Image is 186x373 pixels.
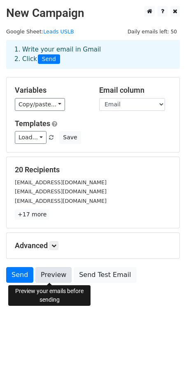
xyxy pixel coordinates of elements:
[8,285,91,306] div: Preview your emails before sending
[15,119,50,128] a: Templates
[35,267,72,283] a: Preview
[99,86,171,95] h5: Email column
[15,209,49,220] a: +17 more
[15,241,171,250] h5: Advanced
[145,333,186,373] iframe: Chat Widget
[43,28,74,35] a: Leads USLB
[6,6,180,20] h2: New Campaign
[15,188,107,195] small: [EMAIL_ADDRESS][DOMAIN_NAME]
[6,28,74,35] small: Google Sheet:
[8,45,178,64] div: 1. Write your email in Gmail 2. Click
[15,86,87,95] h5: Variables
[15,131,46,144] a: Load...
[59,131,81,144] button: Save
[38,54,60,64] span: Send
[6,267,33,283] a: Send
[74,267,136,283] a: Send Test Email
[15,198,107,204] small: [EMAIL_ADDRESS][DOMAIN_NAME]
[15,179,107,185] small: [EMAIL_ADDRESS][DOMAIN_NAME]
[15,165,171,174] h5: 20 Recipients
[15,98,65,111] a: Copy/paste...
[125,27,180,36] span: Daily emails left: 50
[125,28,180,35] a: Daily emails left: 50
